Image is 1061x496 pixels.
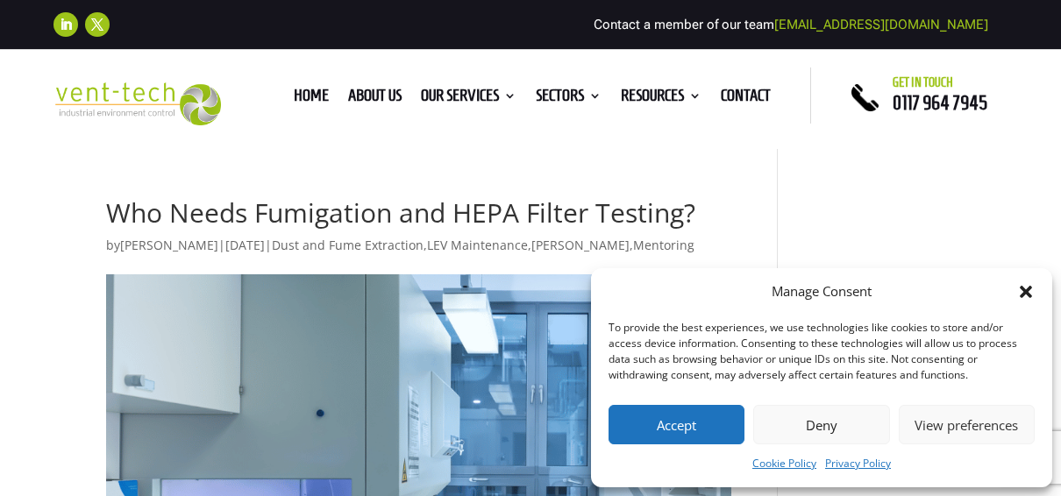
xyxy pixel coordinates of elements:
a: [EMAIL_ADDRESS][DOMAIN_NAME] [774,17,988,32]
button: View preferences [899,405,1035,444]
span: [DATE] [225,237,265,253]
button: Accept [609,405,744,444]
a: Privacy Policy [825,453,891,474]
h1: Who Needs Fumigation and HEPA Filter Testing? [106,200,731,235]
a: Follow on LinkedIn [53,12,78,37]
a: Follow on X [85,12,110,37]
div: Close dialog [1017,283,1035,301]
a: [PERSON_NAME] [531,237,630,253]
a: Sectors [536,89,602,109]
a: Our Services [421,89,516,109]
div: To provide the best experiences, we use technologies like cookies to store and/or access device i... [609,320,1033,383]
a: 0117 964 7945 [893,92,987,113]
a: Contact [721,89,771,109]
span: Contact a member of our team [594,17,988,32]
a: Cookie Policy [752,453,816,474]
a: Mentoring [633,237,694,253]
a: LEV Maintenance [427,237,528,253]
div: Manage Consent [772,281,872,302]
img: 2023-09-27T08_35_16.549ZVENT-TECH---Clear-background [53,82,222,125]
a: Resources [621,89,701,109]
a: About us [348,89,402,109]
a: [PERSON_NAME] [120,237,218,253]
p: by | | , , , [106,235,731,269]
button: Deny [753,405,889,444]
span: Get in touch [893,75,953,89]
a: Home [294,89,329,109]
a: Dust and Fume Extraction [272,237,424,253]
